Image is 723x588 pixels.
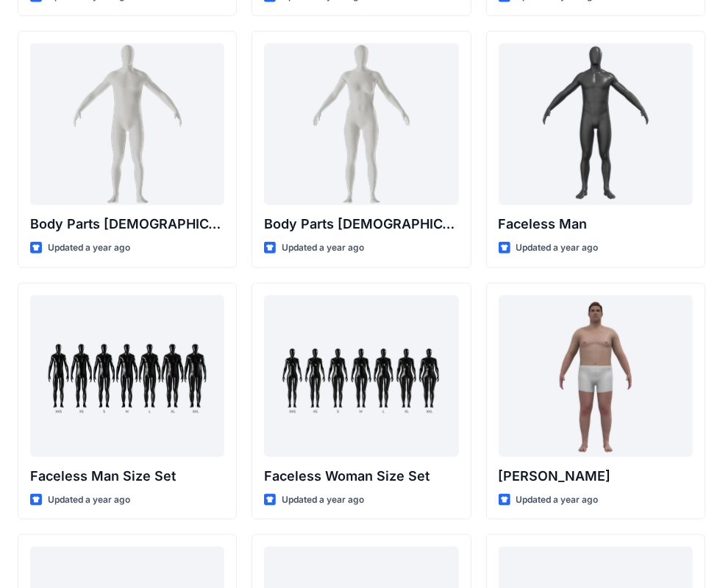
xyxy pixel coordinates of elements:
p: Faceless Man Size Set [30,466,224,487]
p: [PERSON_NAME] [499,466,693,487]
p: Body Parts [DEMOGRAPHIC_DATA] [30,214,224,234]
a: Body Parts Female [264,43,458,205]
a: Faceless Woman Size Set [264,295,458,457]
p: Updated a year ago [48,240,130,256]
a: Faceless Man [499,43,693,205]
p: Updated a year ago [282,492,364,508]
a: Faceless Man Size Set [30,295,224,457]
a: Body Parts Male [30,43,224,205]
p: Updated a year ago [282,240,364,256]
p: Updated a year ago [516,240,599,256]
p: Updated a year ago [516,492,599,508]
p: Faceless Man [499,214,693,234]
p: Updated a year ago [48,492,130,508]
p: Faceless Woman Size Set [264,466,458,487]
p: Body Parts [DEMOGRAPHIC_DATA] [264,214,458,234]
a: Joseph [499,295,693,457]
